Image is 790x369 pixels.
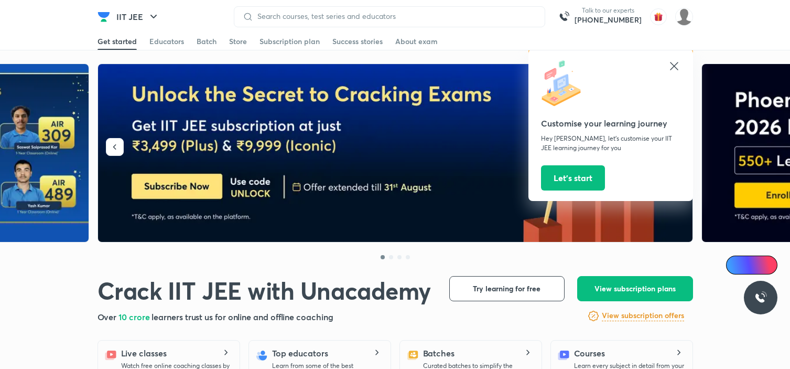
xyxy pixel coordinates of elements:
[541,117,680,130] h5: Customise your learning journey
[259,33,320,50] a: Subscription plan
[743,261,771,269] span: Ai Doubts
[732,261,741,269] img: Icon
[98,36,137,47] div: Get started
[423,347,454,360] h5: Batches
[602,310,684,322] a: View subscription offers
[332,36,383,47] div: Success stories
[602,310,684,321] h6: View subscription offers
[197,33,217,50] a: Batch
[121,347,167,360] h5: Live classes
[98,311,119,322] span: Over
[675,8,693,26] img: Laxmikant Ausekar
[98,33,137,50] a: Get started
[259,36,320,47] div: Subscription plan
[272,347,328,360] h5: Top educators
[541,60,588,107] img: icon
[151,311,333,322] span: learners trust us for online and offline coaching
[197,36,217,47] div: Batch
[575,6,642,15] p: Talk to our experts
[98,10,110,23] img: Company Logo
[575,15,642,25] a: [PHONE_NUMBER]
[473,283,540,294] span: Try learning for free
[110,6,166,27] button: IIT JEE
[229,36,247,47] div: Store
[726,256,777,275] a: Ai Doubts
[554,6,575,27] img: call-us
[594,283,676,294] span: View subscription plans
[332,33,383,50] a: Success stories
[149,33,184,50] a: Educators
[574,347,605,360] h5: Courses
[577,276,693,301] button: View subscription plans
[541,165,605,191] button: Let’s start
[449,276,565,301] button: Try learning for free
[395,36,438,47] div: About exam
[541,134,680,153] p: Hey [PERSON_NAME], let’s customise your IIT JEE learning journey for you
[118,311,151,322] span: 10 crore
[650,8,667,25] img: avatar
[229,33,247,50] a: Store
[149,36,184,47] div: Educators
[98,276,431,304] h1: Crack IIT JEE with Unacademy
[395,33,438,50] a: About exam
[253,12,536,20] input: Search courses, test series and educators
[754,291,767,304] img: ttu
